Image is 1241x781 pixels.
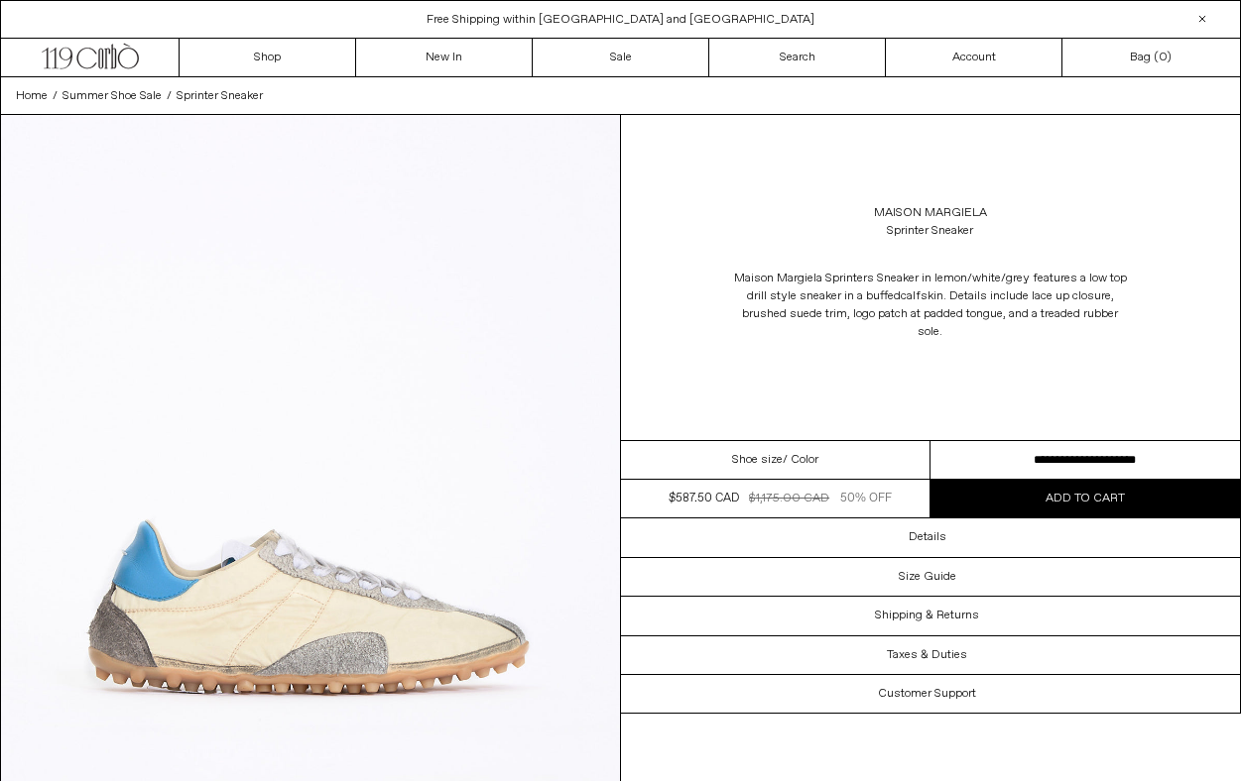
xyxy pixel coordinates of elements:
div: $1,175.00 CAD [749,490,829,507]
div: Sprinter Sneaker [887,222,973,240]
span: calfskin. Details include lace up closure, brushed suede trim, logo patch at padded tongue, and a... [742,288,1118,340]
h3: Shipping & Returns [875,609,979,622]
span: Home [16,88,48,104]
span: Sprinter Sneaker [177,88,263,104]
span: Maison Margiela Sprinters Sneaker in lemon/white/grey features a low top drill style sneaker in a... [734,271,1127,304]
a: Bag () [1062,39,1239,76]
span: / Color [783,451,818,469]
div: $587.50 CAD [669,490,739,507]
a: Sale [533,39,709,76]
a: Shop [180,39,356,76]
span: 0 [1159,50,1167,65]
span: Add to cart [1046,491,1125,506]
a: Account [886,39,1062,76]
button: Add to cart [931,480,1240,517]
span: Shoe size [732,451,783,469]
h3: Customer Support [878,687,976,701]
a: New In [356,39,533,76]
a: Summer Shoe Sale [62,87,162,105]
a: Sprinter Sneaker [177,87,263,105]
h3: Details [909,530,946,544]
span: Summer Shoe Sale [62,88,162,104]
span: / [167,87,172,105]
h3: Size Guide [899,570,956,584]
span: / [53,87,58,105]
a: Home [16,87,48,105]
h3: Taxes & Duties [887,648,967,662]
span: ) [1159,49,1172,66]
a: Search [709,39,886,76]
a: Free Shipping within [GEOGRAPHIC_DATA] and [GEOGRAPHIC_DATA] [427,12,814,28]
div: 50% OFF [840,490,892,507]
a: Maison Margiela [874,204,987,222]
